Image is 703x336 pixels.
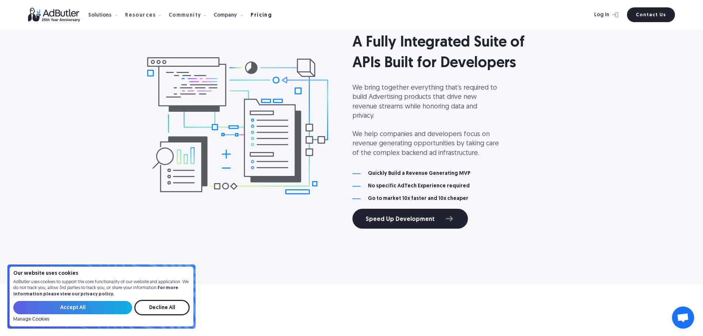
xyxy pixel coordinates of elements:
[13,271,190,276] h4: Our website uses cookies
[125,13,156,18] div: Resources
[251,11,278,18] a: Pricing
[672,306,694,329] a: Open chat
[352,209,468,229] a: Speed Up Development
[214,13,237,18] div: Company
[368,171,471,176] h4: Quickly Build a Revenue Generating MVP
[13,317,49,322] a: Manage Cookies
[368,196,468,201] h4: Go to market 10x faster and 10x cheaper
[627,7,675,22] a: Contact Us
[352,83,500,158] p: We bring together everything that’s required to build Advertising products that drive new revenue...
[13,301,132,314] input: Accept All
[352,32,555,74] h2: A Fully Integrated Suite of APIs Built for Developers
[134,300,190,315] input: Decline All
[368,184,470,189] h4: No specific AdTech Experience required
[13,279,190,298] p: AdButler uses cookies to support the core functionality of our website and application. We do not...
[169,13,201,18] div: Community
[251,13,272,18] div: Pricing
[88,13,111,18] div: Solutions
[575,7,623,22] a: Log In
